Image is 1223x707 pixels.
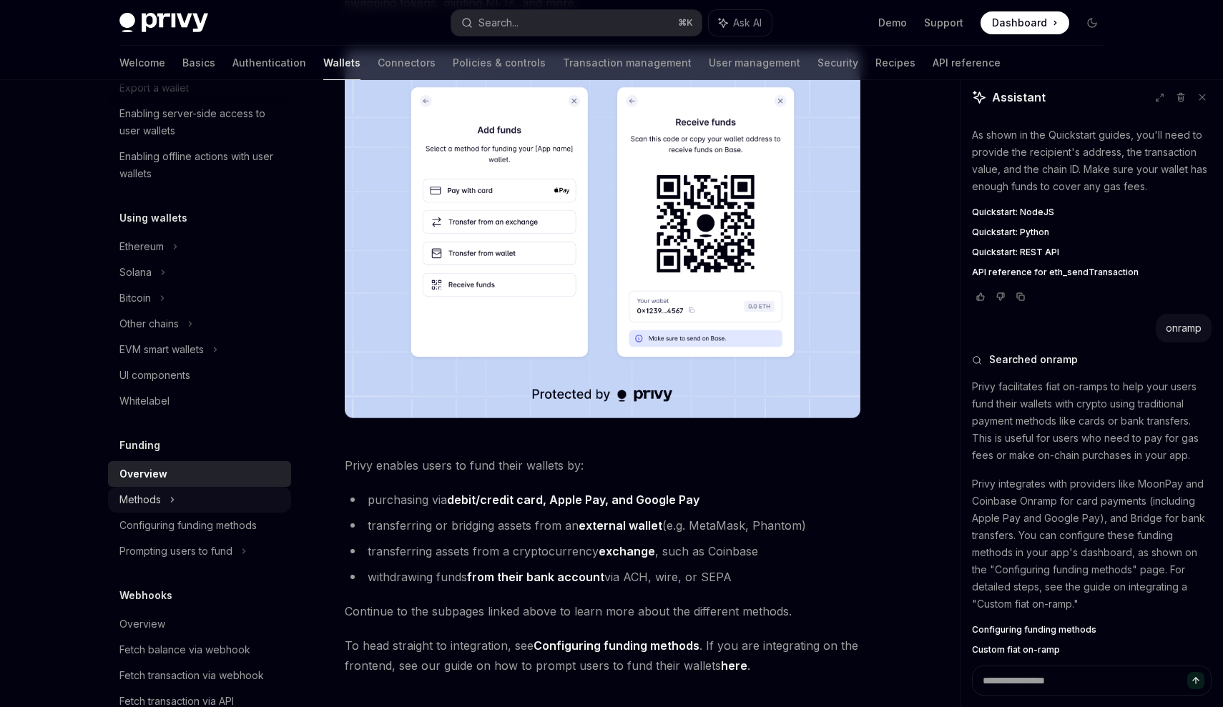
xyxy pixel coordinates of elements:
span: Assistant [992,89,1046,106]
h5: Using wallets [119,209,187,227]
a: Fetch transaction via webhook [108,663,291,688]
li: transferring assets from a cryptocurrency , such as Coinbase [345,541,860,561]
a: Overview [108,461,291,487]
span: Searched onramp [989,352,1078,367]
a: Basics [182,46,215,80]
a: Configuring funding methods [534,638,699,653]
a: Quickstart: NodeJS [972,207,1212,218]
a: Fetch balance via webhook [108,637,291,663]
a: Enabling server-side access to user wallets [108,101,291,144]
div: Fetch balance via webhook [119,641,250,658]
span: Quickstart: REST API [972,247,1059,258]
div: Other chains [119,315,179,332]
a: Custom fiat on-ramp [972,644,1212,656]
button: Ask AI [709,10,772,36]
strong: debit/credit card, Apple Pay, and Google Pay [447,493,699,507]
a: UI components [108,362,291,388]
div: Search... [478,14,519,31]
button: Search...⌘K [451,10,702,36]
div: Whitelabel [119,392,170,410]
a: Overview [108,611,291,637]
span: Privy enables users to fund their wallets by: [345,455,860,475]
a: from their bank account [467,570,604,585]
a: exchange [599,544,655,559]
div: UI components [119,367,190,384]
a: here [721,658,747,673]
button: Toggle dark mode [1081,11,1104,34]
span: Quickstart: Python [972,227,1049,238]
a: Welcome [119,46,165,80]
a: Security [817,46,858,80]
span: Quickstart: NodeJS [972,207,1054,218]
span: ⌘ K [678,17,693,29]
a: API reference for eth_sendTransaction [972,267,1212,278]
li: purchasing via [345,490,860,510]
span: Funding via card, Apple Pay, and Google Pay [972,664,1161,676]
a: Recipes [875,46,915,80]
div: Fetch transaction via webhook [119,667,264,684]
a: Support [924,16,963,30]
div: Prompting users to fund [119,543,232,560]
p: As shown in the Quickstart guides, you'll need to provide the recipient's address, the transactio... [972,127,1212,195]
a: Demo [878,16,907,30]
span: To head straight to integration, see . If you are integrating on the frontend, see our guide on h... [345,636,860,676]
span: API reference for eth_sendTransaction [972,267,1139,278]
div: Overview [119,465,167,483]
div: Methods [119,491,161,508]
h5: Funding [119,437,160,454]
span: Ask AI [733,16,762,30]
a: Dashboard [981,11,1069,34]
h5: Webhooks [119,587,172,604]
a: Configuring funding methods [108,513,291,538]
a: external wallet [579,518,662,533]
a: Connectors [378,46,436,80]
a: Authentication [232,46,306,80]
a: Quickstart: REST API [972,247,1212,258]
div: Configuring funding methods [119,517,257,534]
div: Overview [119,615,165,633]
li: withdrawing funds via ACH, wire, or SEPA [345,567,860,587]
a: Policies & controls [453,46,546,80]
a: API reference [933,46,1001,80]
div: Solana [119,264,152,281]
a: Transaction management [563,46,692,80]
span: Configuring funding methods [972,624,1096,636]
a: debit/credit card, Apple Pay, and Google Pay [447,493,699,508]
img: dark logo [119,13,208,33]
a: Funding via card, Apple Pay, and Google Pay [972,664,1212,676]
div: onramp [1166,321,1202,335]
div: Ethereum [119,238,164,255]
p: Privy integrates with providers like MoonPay and Coinbase Onramp for card payments (including App... [972,475,1212,613]
p: Privy facilitates fiat on-ramps to help your users fund their wallets with crypto using tradition... [972,378,1212,464]
a: Configuring funding methods [972,624,1212,636]
span: Dashboard [992,16,1047,30]
button: Searched onramp [972,352,1212,367]
div: Enabling server-side access to user wallets [119,105,283,139]
span: Custom fiat on-ramp [972,644,1060,656]
div: Bitcoin [119,290,151,307]
a: Quickstart: Python [972,227,1212,238]
li: transferring or bridging assets from an (e.g. MetaMask, Phantom) [345,515,860,535]
img: images/Funding.png [345,50,860,418]
a: Wallets [323,46,360,80]
a: Enabling offline actions with user wallets [108,144,291,187]
div: Enabling offline actions with user wallets [119,148,283,182]
button: Send message [1187,672,1204,689]
a: Whitelabel [108,388,291,414]
span: Continue to the subpages linked above to learn more about the different methods. [345,601,860,621]
div: EVM smart wallets [119,341,204,358]
a: User management [709,46,800,80]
